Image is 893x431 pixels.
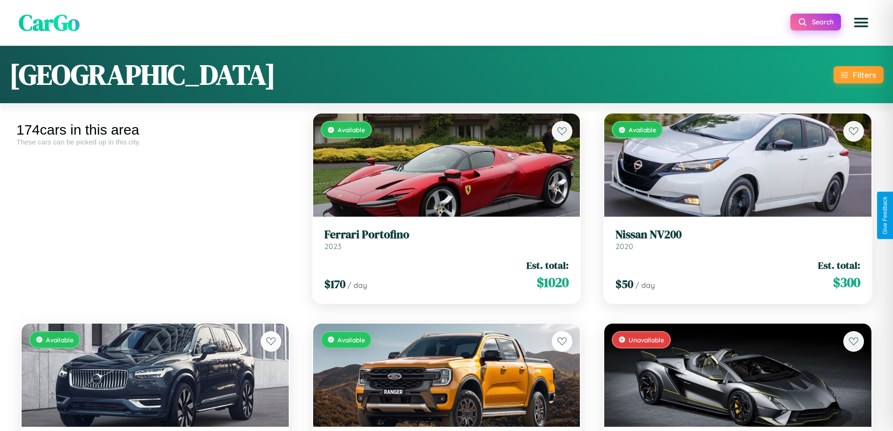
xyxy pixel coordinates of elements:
[16,138,294,146] div: These cars can be picked up in this city.
[615,242,633,251] span: 2020
[615,228,860,251] a: Nissan NV2002020
[833,273,860,292] span: $ 300
[882,197,888,234] div: Give Feedback
[812,18,833,26] span: Search
[833,66,884,83] button: Filters
[324,228,569,251] a: Ferrari Portofino2023
[790,14,841,30] button: Search
[615,276,633,292] span: $ 50
[338,126,365,134] span: Available
[46,336,74,344] span: Available
[324,242,341,251] span: 2023
[629,126,656,134] span: Available
[635,280,655,290] span: / day
[848,9,874,36] button: Open menu
[629,336,664,344] span: Unavailable
[338,336,365,344] span: Available
[526,258,569,272] span: Est. total:
[818,258,860,272] span: Est. total:
[347,280,367,290] span: / day
[9,55,276,94] h1: [GEOGRAPHIC_DATA]
[19,7,80,38] span: CarGo
[324,276,345,292] span: $ 170
[853,70,876,80] div: Filters
[537,273,569,292] span: $ 1020
[615,228,860,242] h3: Nissan NV200
[324,228,569,242] h3: Ferrari Portofino
[16,122,294,138] div: 174 cars in this area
